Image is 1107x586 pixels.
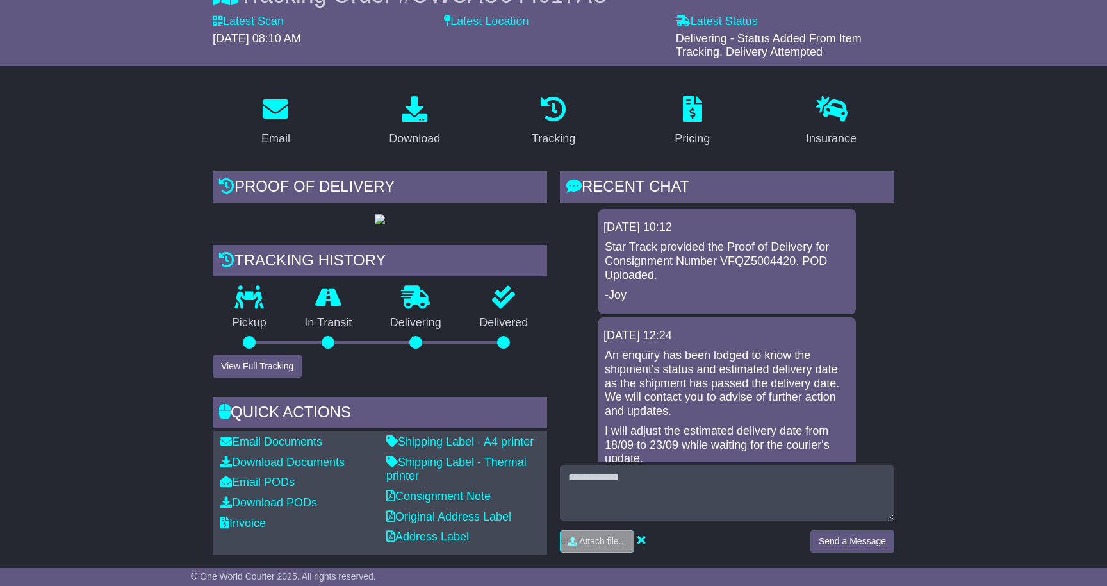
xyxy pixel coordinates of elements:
div: Insurance [806,130,857,147]
div: [DATE] 10:12 [603,221,851,235]
div: Tracking [532,130,575,147]
span: © One World Courier 2025. All rights reserved. [191,571,376,582]
p: Star Track provided the Proof of Delivery for Consignment Number VFQZ5004420. POD Uploaded. [605,240,849,282]
p: I will adjust the estimated delivery date from 18/09 to 23/09 while waiting for the courier's upd... [605,424,849,466]
p: An enquiry has been lodged to know the shipment's status and estimated delivery date as the shipm... [605,349,849,418]
button: Send a Message [810,530,894,553]
a: Invoice [220,517,266,530]
label: Latest Scan [213,15,284,29]
p: Delivered [461,316,548,330]
span: Delivering - Status Added From Item Tracking. Delivery Attempted [676,32,862,59]
a: Shipping Label - A4 printer [386,435,534,448]
a: Download [381,92,448,152]
div: Download [389,130,440,147]
a: Tracking [523,92,584,152]
a: Email PODs [220,476,295,489]
label: Latest Status [676,15,758,29]
a: Shipping Label - Thermal printer [386,456,527,483]
img: GetPodImage [375,214,385,224]
a: Consignment Note [386,490,491,503]
a: Download Documents [220,456,345,469]
label: Latest Location [444,15,529,29]
div: Email [261,130,290,147]
p: Delivering [371,316,461,330]
a: Pricing [666,92,718,152]
a: Email Documents [220,435,322,448]
a: Email [253,92,299,152]
a: Insurance [798,92,865,152]
p: Pickup [213,316,286,330]
div: Quick Actions [213,397,547,431]
p: In Transit [286,316,372,330]
a: Original Address Label [386,510,511,523]
span: [DATE] 08:10 AM [213,32,301,45]
div: Proof of Delivery [213,171,547,206]
div: RECENT CHAT [560,171,894,206]
p: -Joy [605,289,849,303]
a: Download PODs [220,496,317,509]
button: View Full Tracking [213,355,302,378]
div: Pricing [675,130,710,147]
div: Tracking history [213,245,547,280]
a: Address Label [386,530,469,543]
div: [DATE] 12:24 [603,329,851,343]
